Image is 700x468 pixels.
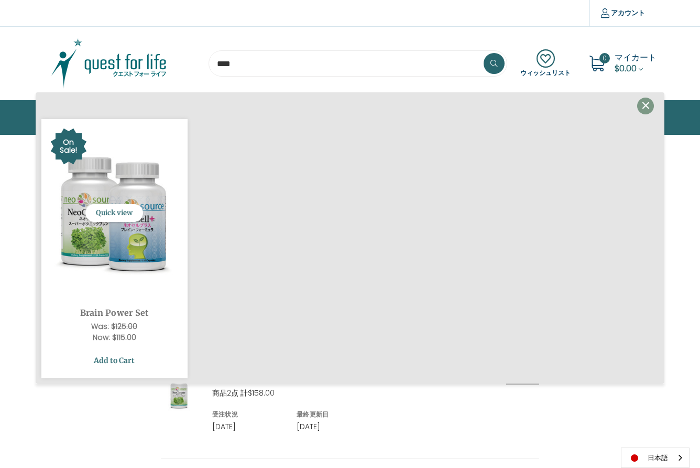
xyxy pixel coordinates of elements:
span: [DATE] [212,421,236,432]
span: $0.00 [615,62,637,75]
span: $125.00 [111,321,137,332]
div: Language [621,448,690,468]
span: $115.00 [112,332,136,343]
h6: 最終更新日 [297,410,370,419]
span: 0 [599,53,610,63]
span: マイカート [615,51,657,63]
span: Now: [93,332,110,343]
a: Cart with 0 items [615,51,657,75]
span: [DATE] [297,421,320,432]
a: Brain Power Set [54,306,173,319]
h6: 受注状況 [212,410,286,419]
a: Add to Cart [49,350,180,370]
aside: Language selected: 日本語 [621,448,690,468]
div: On Sale! [56,139,82,154]
a: ウィッシュリスト [520,49,571,78]
span: × [641,94,651,118]
a: 日本語 [621,448,689,467]
span: Was: [91,321,109,332]
button: Quick view [85,204,143,222]
a: Brain Power Set,Was:$125.00, Now:$115.00 [49,127,180,299]
img: Brain Power Set [49,147,180,278]
p: 商品2点 計$158.00 [212,388,539,399]
img: クエスト・グループ [43,37,174,90]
